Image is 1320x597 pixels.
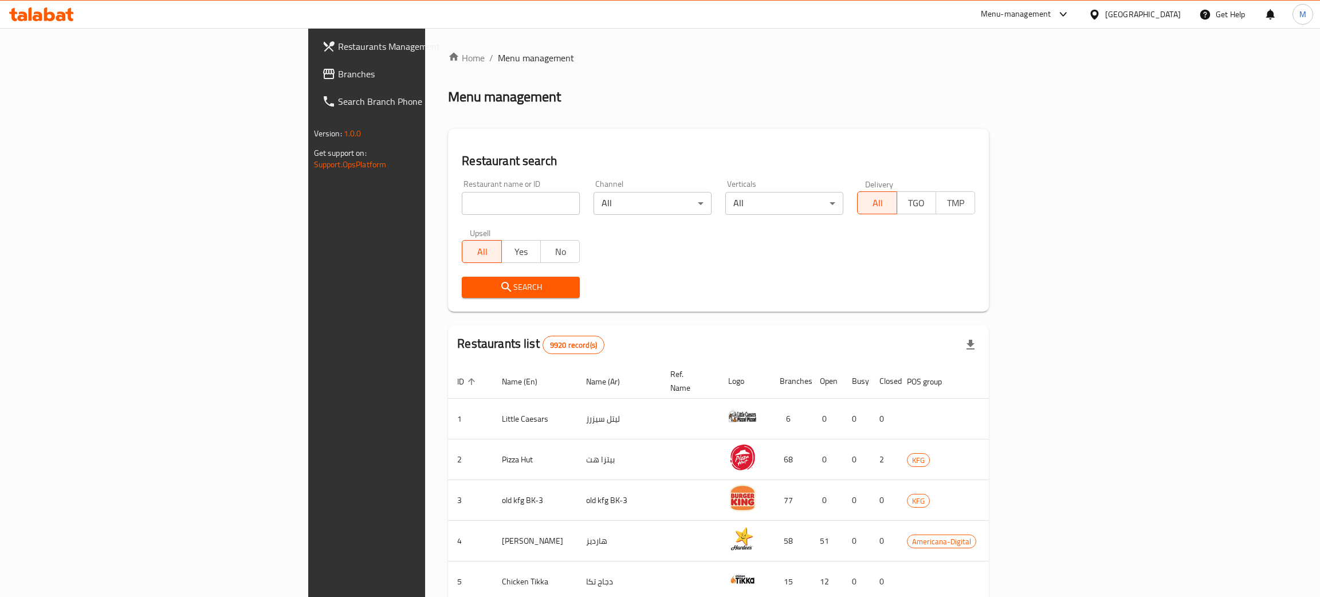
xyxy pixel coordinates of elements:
td: [PERSON_NAME] [493,521,577,561]
th: Branches [771,364,811,399]
img: Little Caesars [728,402,757,431]
button: All [857,191,897,214]
td: old kfg BK-3 [493,480,577,521]
td: 2 [870,439,898,480]
td: 0 [811,399,843,439]
input: Search for restaurant name or ID.. [462,192,580,215]
span: M [1299,8,1306,21]
span: All [862,195,892,211]
span: KFG [907,494,929,508]
span: Name (En) [502,375,552,388]
label: Delivery [865,180,894,188]
td: old kfg BK-3 [577,480,661,521]
span: Name (Ar) [586,375,635,388]
a: Support.OpsPlatform [314,157,387,172]
span: POS group [907,375,957,388]
button: Search [462,277,580,298]
td: 51 [811,521,843,561]
td: Pizza Hut [493,439,577,480]
button: TGO [897,191,936,214]
span: Ref. Name [670,367,705,395]
td: 58 [771,521,811,561]
span: ID [457,375,479,388]
td: 0 [843,439,870,480]
td: 6 [771,399,811,439]
button: Yes [501,240,541,263]
td: Little Caesars [493,399,577,439]
a: Branches [313,60,529,88]
div: Export file [957,331,984,359]
span: No [545,243,575,260]
td: 0 [843,399,870,439]
div: Total records count [543,336,604,354]
button: All [462,240,501,263]
div: All [594,192,712,215]
td: 0 [870,399,898,439]
th: Busy [843,364,870,399]
nav: breadcrumb [448,51,989,65]
a: Restaurants Management [313,33,529,60]
td: هارديز [577,521,661,561]
td: 0 [811,480,843,521]
td: ليتل سيزرز [577,399,661,439]
a: Search Branch Phone [313,88,529,115]
img: old kfg BK-3 [728,484,757,512]
span: Search [471,280,571,294]
span: Menu management [498,51,574,65]
img: Pizza Hut [728,443,757,472]
span: Version: [314,126,342,141]
span: Restaurants Management [338,40,520,53]
h2: Restaurants list [457,335,604,354]
td: بيتزا هت [577,439,661,480]
td: 68 [771,439,811,480]
span: Americana-Digital [907,535,976,548]
img: Hardee's [728,524,757,553]
th: Open [811,364,843,399]
td: 0 [843,480,870,521]
span: KFG [907,454,929,467]
span: TGO [902,195,932,211]
td: 0 [811,439,843,480]
span: 1.0.0 [344,126,362,141]
span: Search Branch Phone [338,95,520,108]
span: 9920 record(s) [543,340,604,351]
td: 0 [843,521,870,561]
th: Logo [719,364,771,399]
img: Chicken Tikka [728,565,757,594]
td: 0 [870,521,898,561]
label: Upsell [470,229,491,237]
h2: Restaurant search [462,152,975,170]
div: Menu-management [981,7,1051,21]
button: TMP [936,191,975,214]
div: [GEOGRAPHIC_DATA] [1105,8,1181,21]
span: Yes [506,243,536,260]
td: 77 [771,480,811,521]
th: Closed [870,364,898,399]
span: Branches [338,67,520,81]
div: All [725,192,843,215]
button: No [540,240,580,263]
span: Get support on: [314,146,367,160]
span: TMP [941,195,971,211]
span: All [467,243,497,260]
td: 0 [870,480,898,521]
